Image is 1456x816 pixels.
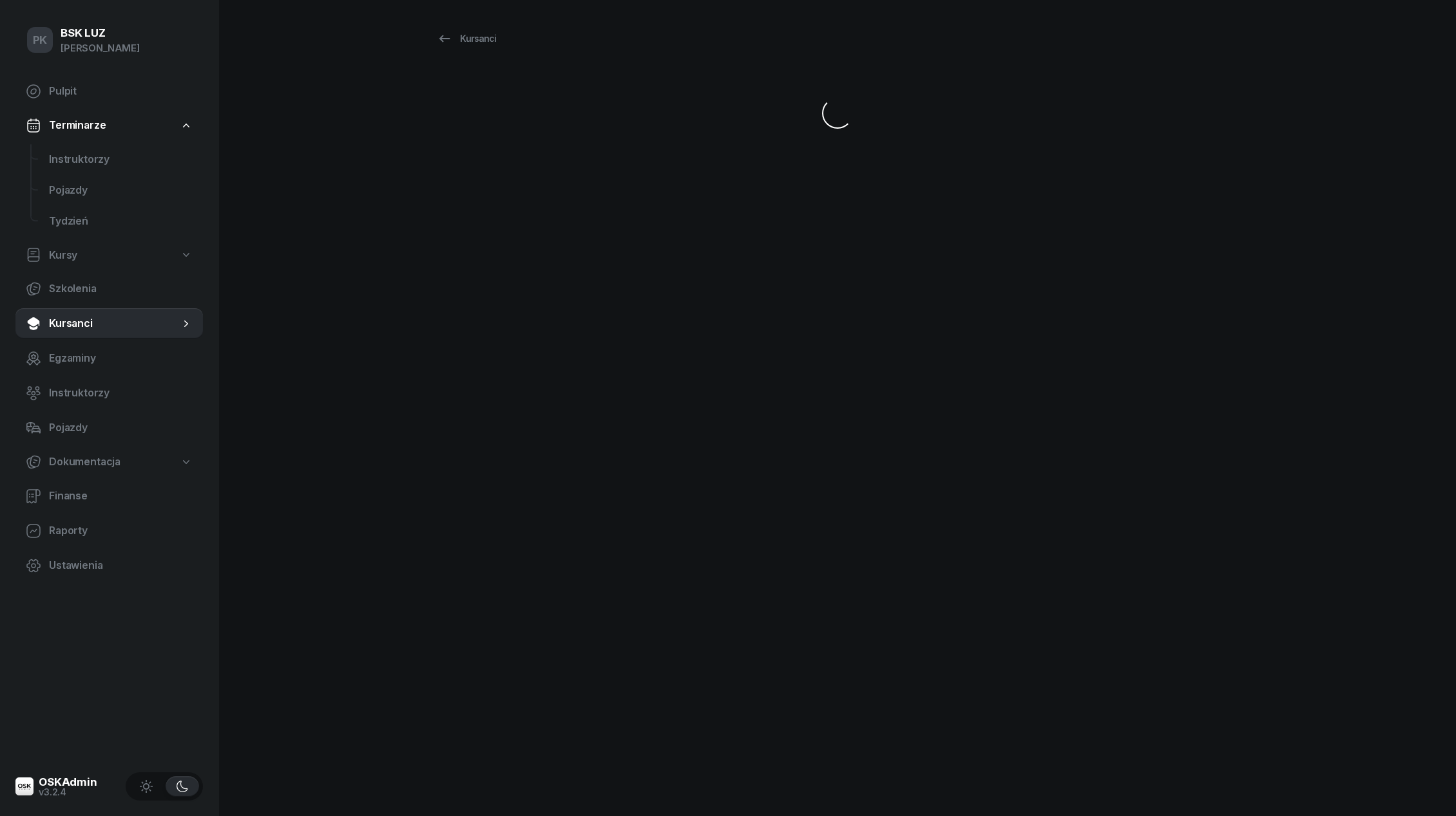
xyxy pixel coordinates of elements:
[39,206,203,237] a: Tydzień
[49,454,120,470] span: Dokumentacja
[437,31,496,46] div: Kursanci
[15,413,203,443] a: Pojazdy
[49,182,193,199] span: Pojazdy
[49,385,193,402] span: Instruktorzy
[15,777,34,795] img: logo-xs@2x.png
[61,40,140,57] div: [PERSON_NAME]
[15,111,203,140] a: Terminarze
[15,308,203,339] a: Kursanci
[15,447,203,477] a: Dokumentacja
[15,515,203,546] a: Raporty
[15,343,203,374] a: Egzaminy
[49,315,180,332] span: Kursanci
[49,557,193,574] span: Ustawienia
[49,281,193,297] span: Szkolenia
[39,777,97,788] div: OSKAdmin
[49,117,106,134] span: Terminarze
[425,26,508,51] a: Kursanci
[49,151,193,168] span: Instruktorzy
[49,523,193,539] span: Raporty
[39,144,203,175] a: Instruktorzy
[15,550,203,581] a: Ustawienia
[61,28,140,39] div: BSK LUZ
[15,76,203,107] a: Pulpit
[15,481,203,512] a: Finanse
[39,788,97,797] div: v3.2.4
[49,350,193,367] span: Egzaminy
[39,175,203,206] a: Pojazdy
[49,488,193,505] span: Finanse
[15,378,203,409] a: Instruktorzy
[49,420,193,436] span: Pojazdy
[15,274,203,304] a: Szkolenia
[49,213,193,230] span: Tydzień
[49,247,77,264] span: Kursy
[15,241,203,270] a: Kursy
[33,35,48,46] span: PK
[49,83,193,100] span: Pulpit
